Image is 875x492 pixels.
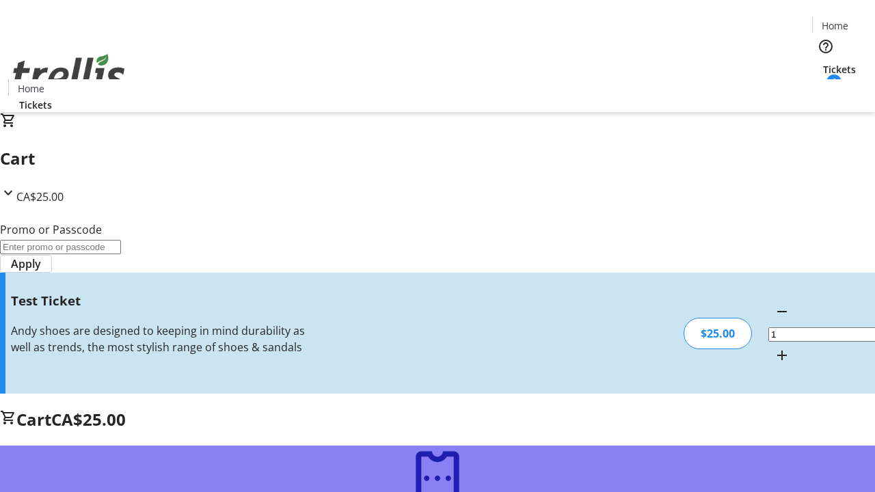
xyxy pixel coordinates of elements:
div: Andy shoes are designed to keeping in mind durability as well as trends, the most stylish range o... [11,323,310,355]
button: Decrement by one [768,298,796,325]
span: Tickets [823,62,856,77]
h3: Test Ticket [11,291,310,310]
span: Home [822,18,848,33]
span: Home [18,81,44,96]
span: Apply [11,256,41,272]
button: Cart [812,77,839,104]
img: Orient E2E Organization NDn1EePXOM's Logo [8,39,130,107]
span: Tickets [19,98,52,112]
button: Increment by one [768,342,796,369]
span: CA$25.00 [16,189,64,204]
a: Home [813,18,857,33]
div: $25.00 [684,318,752,349]
a: Home [9,81,53,96]
a: Tickets [812,62,867,77]
span: CA$25.00 [51,408,126,430]
a: Tickets [8,98,63,112]
button: Help [812,33,839,60]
